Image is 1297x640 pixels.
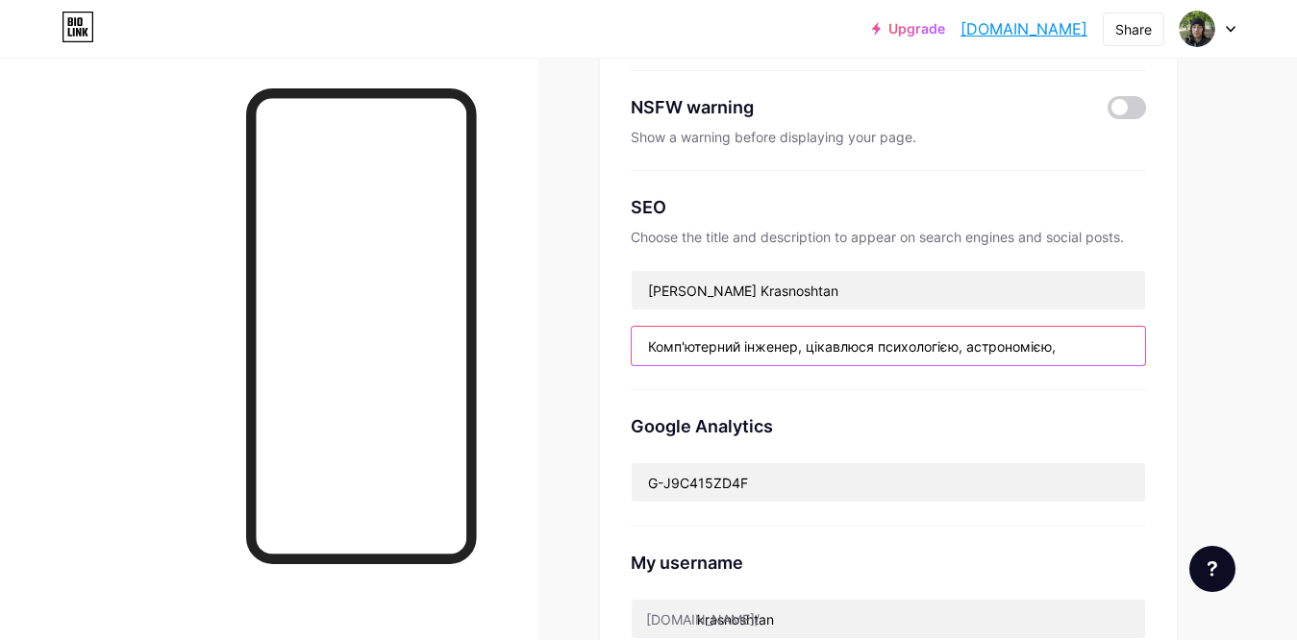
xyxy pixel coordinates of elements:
div: Choose the title and description to appear on search engines and social posts. [631,228,1146,247]
div: NSFW warning [631,94,1080,120]
div: My username [631,550,1146,576]
div: [DOMAIN_NAME]/ [646,609,760,629]
input: username [632,600,1145,638]
img: Дима Красноштан [1179,11,1215,47]
a: Upgrade [872,21,945,37]
a: [DOMAIN_NAME] [960,17,1087,40]
div: Share [1115,19,1152,39]
input: Description (max 160 chars) [632,327,1145,365]
div: Google Analytics [631,413,1146,439]
div: SEO [631,194,1146,220]
input: Title [632,271,1145,309]
div: Show a warning before displaying your page. [631,128,1146,147]
input: G-XXXXXXXXXX [632,463,1145,502]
